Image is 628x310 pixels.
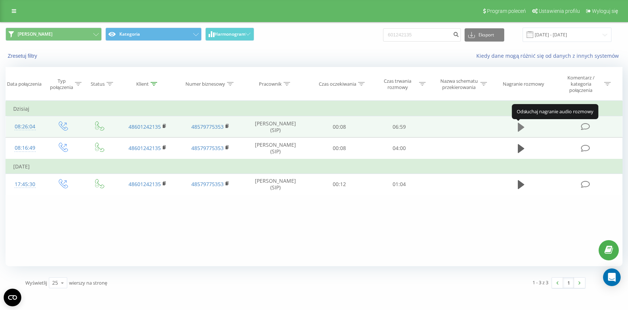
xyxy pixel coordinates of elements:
[512,104,599,119] div: Odsłuchaj nagranie audio rozmowy
[129,181,161,188] a: 48601242135
[18,31,53,37] span: [PERSON_NAME]
[214,32,245,37] span: Harmonogram
[309,174,369,195] td: 00:12
[242,138,309,159] td: [PERSON_NAME] (SIP)
[533,279,548,286] div: 1 - 3 z 3
[487,8,526,14] span: Program poleceń
[503,81,544,87] div: Nagranie rozmowy
[129,145,161,152] a: 48601242135
[205,28,254,41] button: Harmonogram
[4,289,21,306] button: Open CMP widget
[185,81,225,87] div: Numer biznesowy
[6,28,102,41] button: [PERSON_NAME]
[369,138,430,159] td: 04:00
[52,279,58,286] div: 25
[383,28,461,42] input: Wyszukiwanie według numeru
[69,279,107,286] span: wierszy na stronę
[369,116,430,138] td: 06:59
[105,28,202,41] button: Kategoria
[136,81,149,87] div: Klient
[13,177,37,192] div: 17:45:30
[50,78,73,90] div: Typ połączenia
[559,75,602,93] div: Komentarz / kategoria połączenia
[378,78,417,90] div: Czas trwania rozmowy
[242,116,309,138] td: [PERSON_NAME] (SIP)
[539,8,580,14] span: Ustawienia profilu
[7,81,41,87] div: Data połączenia
[259,81,282,87] div: Pracownik
[91,81,105,87] div: Status
[319,81,356,87] div: Czas oczekiwania
[129,123,161,130] a: 48601242135
[242,174,309,195] td: [PERSON_NAME] (SIP)
[6,101,622,116] td: Dzisiaj
[13,141,37,155] div: 08:16:49
[309,138,369,159] td: 00:08
[476,52,622,59] a: Kiedy dane mogą różnić się od danych z innych systemów
[439,78,479,90] div: Nazwa schematu przekierowania
[603,268,621,286] div: Open Intercom Messenger
[191,145,224,152] a: 48579775353
[191,181,224,188] a: 48579775353
[191,123,224,130] a: 48579775353
[25,279,47,286] span: Wyświetlij
[563,278,574,288] a: 1
[309,116,369,138] td: 00:08
[369,174,430,195] td: 01:04
[592,8,618,14] span: Wyloguj się
[465,28,504,42] button: Eksport
[13,120,37,134] div: 08:26:04
[6,53,41,59] button: Zresetuj filtry
[6,159,622,174] td: [DATE]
